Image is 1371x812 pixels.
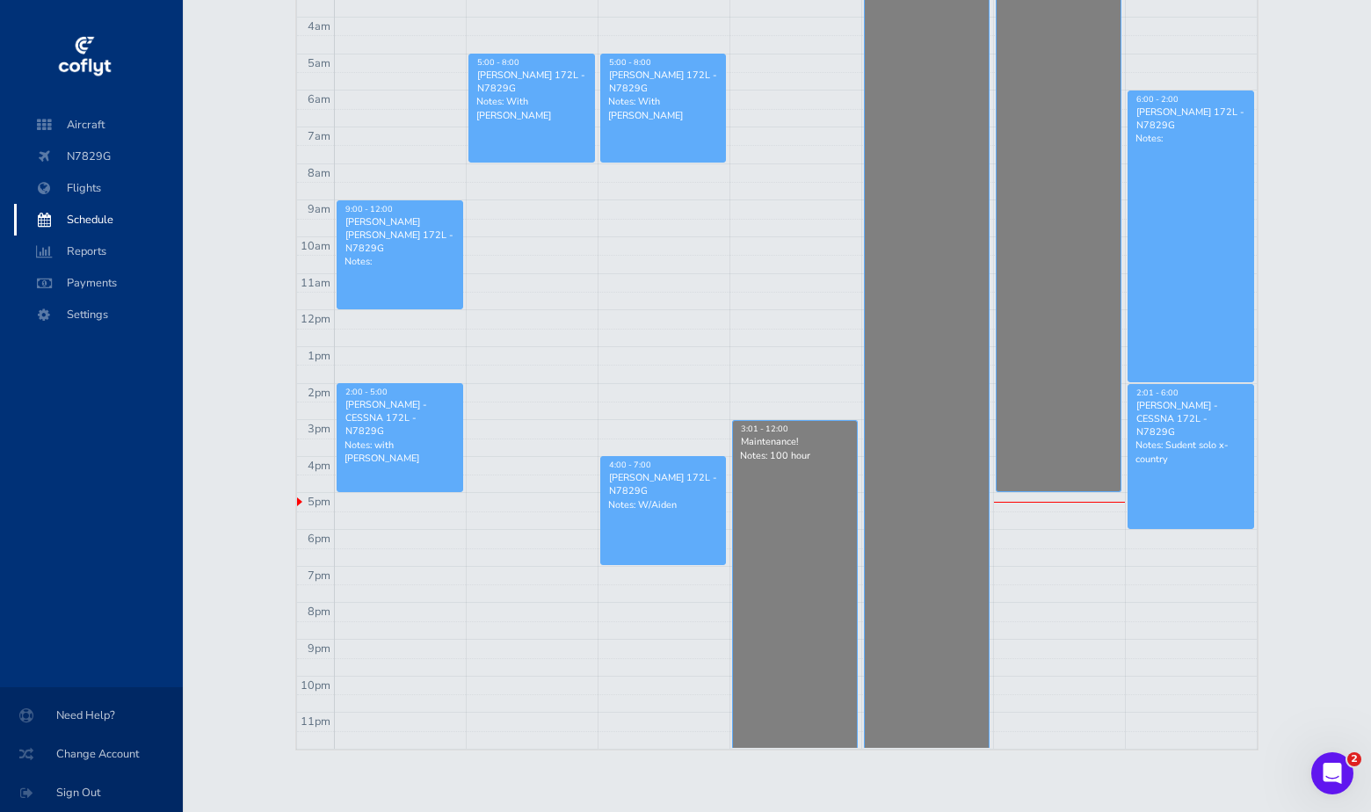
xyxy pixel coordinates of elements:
p: Notes: [1135,132,1246,145]
div: Maintenance! [740,435,850,448]
span: 10am [301,238,330,254]
span: 3pm [308,421,330,437]
span: 11am [301,275,330,291]
span: Reports [32,236,165,267]
span: 5am [308,55,330,71]
span: 12pm [301,311,330,327]
div: [PERSON_NAME] 172L - N7829G [476,69,586,95]
span: 4am [308,18,330,34]
span: Sign Out [21,777,162,808]
span: 6pm [308,531,330,547]
span: 7am [308,128,330,144]
span: Schedule [32,204,165,236]
span: 6:00 - 2:00 [1136,94,1179,105]
span: Need Help? [21,700,162,731]
span: 9pm [308,641,330,656]
p: Notes: [345,255,454,268]
span: Flights [32,172,165,204]
span: 5:00 - 8:00 [477,57,519,68]
p: Notes: With [PERSON_NAME] [476,95,586,121]
span: 8pm [308,604,330,620]
span: 9:00 - 12:00 [345,204,393,214]
div: [PERSON_NAME] - CESSNA 172L - N7829G [345,398,454,439]
span: 2pm [308,385,330,401]
img: coflyt logo [55,31,113,83]
p: Notes: With [PERSON_NAME] [608,95,718,121]
span: Change Account [21,738,162,770]
span: Aircraft [32,109,165,141]
span: Payments [32,267,165,299]
div: [PERSON_NAME] 172L - N7829G [1135,105,1246,132]
iframe: Intercom live chat [1311,752,1353,794]
span: 4pm [308,458,330,474]
div: [PERSON_NAME] 172L - N7829G [608,69,718,95]
span: 2:00 - 5:00 [345,387,388,397]
span: 1pm [308,348,330,364]
div: [PERSON_NAME] [PERSON_NAME] 172L - N7829G [345,215,454,256]
div: [PERSON_NAME] - CESSNA 172L - N7829G [1135,399,1246,439]
span: 11pm [301,714,330,729]
span: 9am [308,201,330,217]
p: Notes: Sudent solo x-country [1135,439,1246,465]
div: [PERSON_NAME] 172L - N7829G [608,471,718,497]
span: 6am [308,91,330,107]
span: 10pm [301,678,330,693]
span: N7829G [32,141,165,172]
p: Notes: W/Aiden [608,498,718,511]
span: 4:00 - 7:00 [609,460,651,470]
span: 7pm [308,568,330,584]
span: 8am [308,165,330,181]
span: Settings [32,299,165,330]
p: Notes: with [PERSON_NAME] [345,439,454,465]
span: 3:01 - 12:00 [741,424,788,434]
span: 5pm [308,494,330,510]
span: 2 [1347,752,1361,766]
span: 5:00 - 8:00 [609,57,651,68]
span: 2:01 - 6:00 [1136,388,1179,398]
p: Notes: 100 hour [740,449,850,462]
